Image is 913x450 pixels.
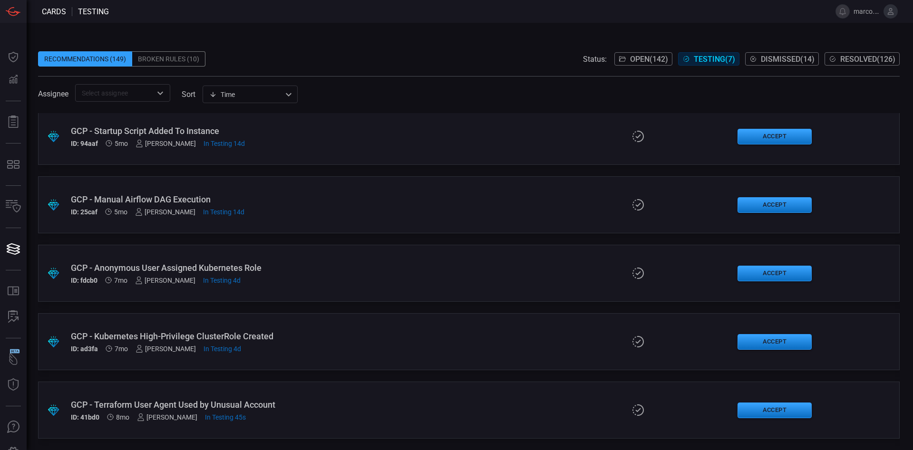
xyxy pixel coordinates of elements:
button: Ask Us A Question [2,416,25,439]
h5: ID: 25caf [71,208,97,216]
button: Accept [738,266,812,281]
div: GCP - Kubernetes High-Privilege ClusterRole Created [71,331,373,341]
button: Dismissed(14) [745,52,819,66]
button: Inventory [2,195,25,218]
button: Rule Catalog [2,280,25,303]
span: Dismissed ( 14 ) [761,55,815,64]
h5: ID: fdcb0 [71,277,97,284]
button: Resolved(126) [825,52,900,66]
h5: ID: ad3fa [71,345,98,353]
button: Cards [2,238,25,260]
h5: ID: 94aaf [71,140,98,147]
span: Jan 29, 2025 9:11 AM [116,413,129,421]
span: Open ( 142 ) [630,55,668,64]
span: Resolved ( 126 ) [840,55,895,64]
span: marco.[PERSON_NAME] [854,8,880,15]
button: Dashboard [2,46,25,68]
button: Open(142) [614,52,672,66]
span: Assignee [38,89,68,98]
button: Open [154,86,167,100]
button: Threat Intelligence [2,373,25,396]
div: GCP - Manual Airflow DAG Execution [71,194,373,204]
div: [PERSON_NAME] [135,208,195,216]
label: sort [182,90,195,99]
div: [PERSON_NAME] [136,140,196,147]
div: [PERSON_NAME] [135,277,195,284]
button: Detections [2,68,25,91]
span: Cards [42,7,66,16]
span: Oct 11, 2025 3:28 PM [205,413,246,421]
button: Reports [2,111,25,134]
span: Testing ( 7 ) [694,55,735,64]
span: Mar 05, 2025 2:42 AM [115,345,128,353]
div: [PERSON_NAME] [136,345,196,353]
span: Status: [583,55,607,64]
button: Accept [738,402,812,418]
button: Accept [738,334,812,350]
button: Accept [738,129,812,144]
div: [PERSON_NAME] [137,413,197,421]
div: GCP - Anonymous User Assigned Kubernetes Role [71,263,373,273]
span: Sep 27, 2025 6:12 PM [203,208,244,216]
span: May 27, 2025 5:49 AM [115,140,128,147]
input: Select assignee [78,87,152,99]
button: ALERT ANALYSIS [2,306,25,328]
span: Sep 27, 2025 6:18 PM [204,140,245,147]
span: Oct 07, 2025 12:48 PM [204,345,241,353]
span: Oct 07, 2025 12:37 PM [203,277,241,284]
div: Recommendations (149) [38,51,132,67]
div: Broken Rules (10) [132,51,205,67]
button: Accept [738,197,812,213]
span: Mar 17, 2025 10:03 AM [114,277,127,284]
span: May 21, 2025 9:44 AM [114,208,127,216]
div: GCP - Startup Script Added To Instance [71,126,373,136]
button: Testing(7) [678,52,739,66]
div: GCP - Terraform User Agent Used by Unusual Account [71,400,373,410]
h5: ID: 41bd0 [71,413,99,421]
span: testing [78,7,109,16]
button: Wingman [2,348,25,371]
button: MITRE - Detection Posture [2,153,25,176]
div: Time [209,90,282,99]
